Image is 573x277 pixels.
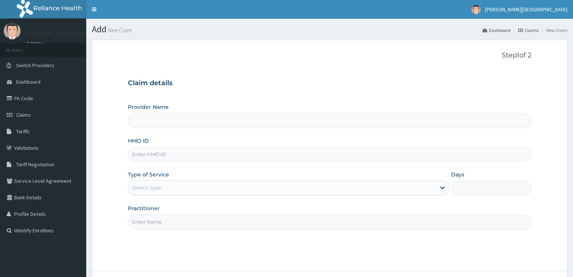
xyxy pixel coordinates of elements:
[128,147,531,162] input: Enter HMO ID
[132,184,161,191] div: Select type
[16,111,31,118] span: Claims
[451,171,464,178] label: Days
[128,103,169,111] label: Provider Name
[106,27,132,33] small: New Claim
[483,27,510,33] a: Dashboard
[128,171,169,178] label: Type of Service
[518,27,538,33] a: Claims
[4,23,21,39] img: User Image
[128,137,149,145] label: HMO ID
[128,79,531,87] h3: Claim details
[485,6,567,13] span: [PERSON_NAME][GEOGRAPHIC_DATA]
[16,161,54,168] span: Tariff Negotiation
[128,51,531,60] p: Step 1 of 2
[16,128,30,135] span: Tariffs
[92,24,567,34] h1: Add
[128,205,160,212] label: Practitioner
[539,27,567,33] li: New Claim
[26,30,137,37] p: [PERSON_NAME][GEOGRAPHIC_DATA]
[128,215,531,229] input: Enter Name
[16,62,54,69] span: Switch Providers
[471,5,481,14] img: User Image
[26,41,44,46] a: Online
[16,78,40,85] span: Dashboard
